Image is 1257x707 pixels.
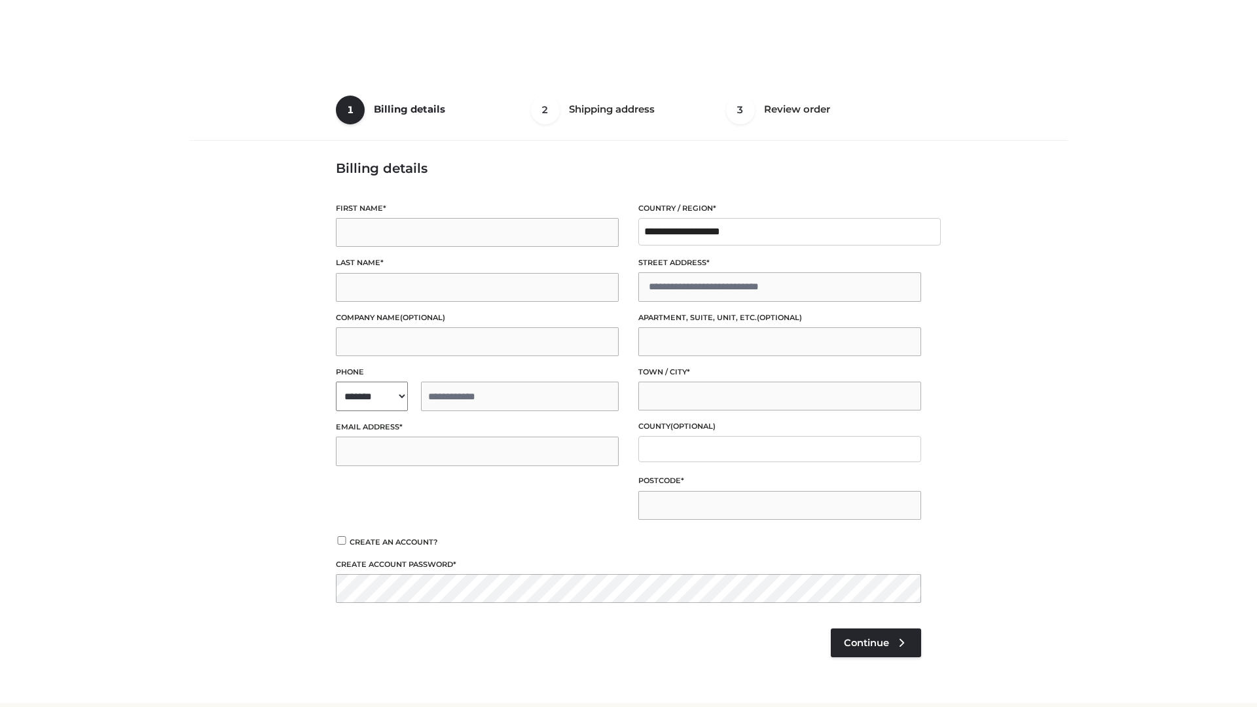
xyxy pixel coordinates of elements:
span: Shipping address [569,103,655,115]
label: First name [336,202,619,215]
label: Last name [336,257,619,269]
label: Create account password [336,558,921,571]
h3: Billing details [336,160,921,176]
span: 3 [726,96,755,124]
label: Apartment, suite, unit, etc. [638,312,921,324]
span: (optional) [757,313,802,322]
label: Street address [638,257,921,269]
span: 1 [336,96,365,124]
label: Email address [336,421,619,433]
input: Create an account? [336,536,348,545]
a: Continue [831,628,921,657]
span: (optional) [400,313,445,322]
span: Billing details [374,103,445,115]
span: (optional) [670,422,716,431]
label: Postcode [638,475,921,487]
label: County [638,420,921,433]
label: Country / Region [638,202,921,215]
label: Company name [336,312,619,324]
span: Continue [844,637,889,649]
label: Town / City [638,366,921,378]
label: Phone [336,366,619,378]
span: Review order [764,103,830,115]
span: 2 [531,96,560,124]
span: Create an account? [350,537,438,547]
